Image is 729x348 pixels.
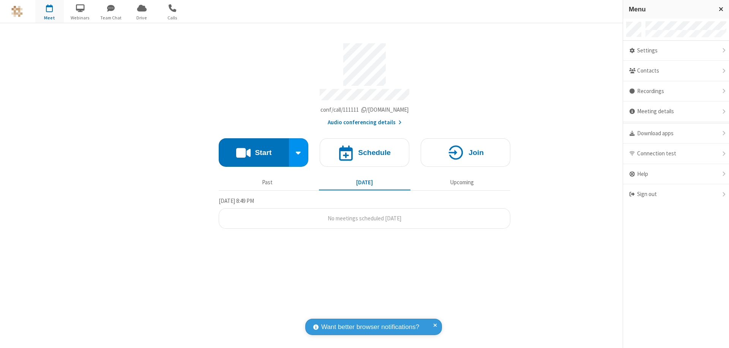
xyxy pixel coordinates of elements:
div: Help [623,164,729,185]
div: Connection test [623,144,729,164]
div: Download apps [623,123,729,144]
span: Webinars [66,14,95,21]
div: Contacts [623,61,729,81]
button: Schedule [320,138,409,167]
span: [DATE] 8:49 PM [219,197,254,204]
span: Drive [128,14,156,21]
div: Meeting details [623,101,729,122]
button: [DATE] [319,175,410,190]
button: Join [421,138,510,167]
button: Past [222,175,313,190]
span: Team Chat [97,14,125,21]
div: Settings [623,41,729,61]
span: No meetings scheduled [DATE] [328,215,401,222]
div: Start conference options [289,138,309,167]
button: Audio conferencing details [328,118,402,127]
img: QA Selenium DO NOT DELETE OR CHANGE [11,6,23,17]
div: Sign out [623,184,729,204]
section: Today's Meetings [219,196,510,229]
button: Start [219,138,289,167]
span: Want better browser notifications? [321,322,419,332]
h3: Menu [629,6,712,13]
h4: Start [255,149,271,156]
span: Calls [158,14,187,21]
section: Account details [219,38,510,127]
button: Upcoming [416,175,508,190]
span: Copy my meeting room link [320,106,409,113]
h4: Join [469,149,484,156]
button: Copy my meeting room linkCopy my meeting room link [320,106,409,114]
div: Recordings [623,81,729,102]
h4: Schedule [358,149,391,156]
span: Meet [35,14,64,21]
